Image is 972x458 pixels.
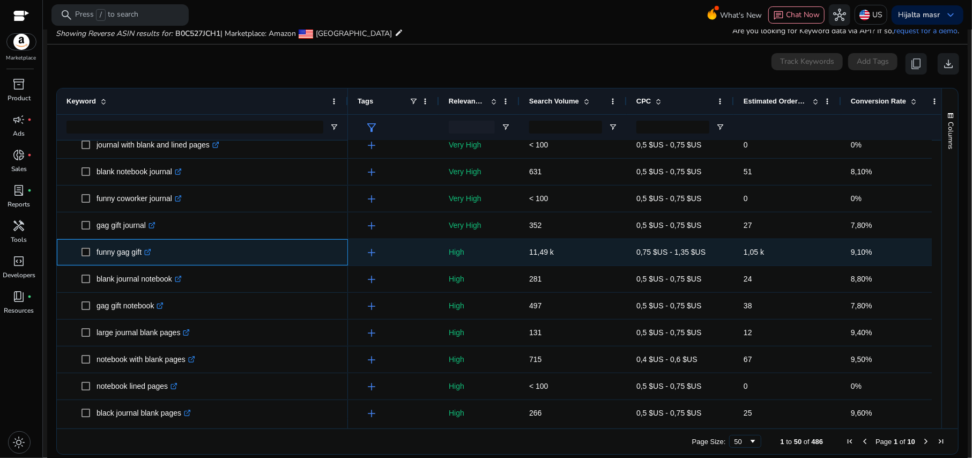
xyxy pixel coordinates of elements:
span: light_mode [13,436,26,449]
p: funny coworker journal [97,188,182,210]
span: 27 [744,221,752,230]
span: 486 [812,438,823,446]
span: 8,80% [851,275,872,283]
span: [GEOGRAPHIC_DATA] [316,28,392,39]
span: donut_small [13,149,26,161]
span: 67 [744,355,752,364]
span: Search Volume [529,97,579,105]
span: add [365,380,378,393]
span: add [365,193,378,205]
b: jalta masr [906,10,940,20]
span: Estimated Orders/Month [744,97,808,105]
p: High [449,349,510,371]
p: Sales [11,164,27,174]
span: 0,5 $US - 0,75 $US [636,409,701,417]
span: < 100 [529,194,548,203]
p: Marketplace [6,54,36,62]
span: 352 [529,221,541,230]
span: add [365,327,378,339]
span: 24 [744,275,752,283]
span: 0% [851,194,862,203]
span: < 100 [529,141,548,149]
p: Reports [8,200,31,209]
input: Search Volume Filter Input [529,121,602,134]
p: gag gift notebook [97,295,164,317]
span: filter_alt [365,121,378,134]
div: Previous Page [860,437,869,446]
span: 0,5 $US - 0,75 $US [636,167,701,176]
span: Tags [358,97,373,105]
span: / [96,9,106,21]
p: blank notebook journal [97,161,182,183]
span: fiber_manual_record [28,294,32,299]
span: 9,60% [851,409,872,417]
span: 0,75 $US - 1,35 $US [636,248,706,256]
input: Keyword Filter Input [66,121,323,134]
span: 0,5 $US - 0,75 $US [636,301,701,310]
span: Columns [946,122,955,149]
span: 10 [908,438,915,446]
p: Product [8,93,31,103]
span: CPC [636,97,651,105]
button: chatChat Now [768,6,825,24]
p: gag gift journal [97,215,155,237]
span: add [365,300,378,313]
span: fiber_manual_record [28,188,32,193]
p: High [449,375,510,397]
p: notebook lined pages [97,375,177,397]
p: Resources [4,306,34,315]
span: keyboard_arrow_down [944,9,957,21]
span: add [365,166,378,179]
button: Open Filter Menu [609,123,617,131]
button: Open Filter Menu [501,123,510,131]
span: 0% [851,141,862,149]
span: fiber_manual_record [28,117,32,122]
span: 0 [744,194,748,203]
span: 11,49 k [529,248,554,256]
span: download [942,57,955,70]
span: chat [773,10,784,21]
span: to [786,438,792,446]
span: fiber_manual_record [28,153,32,157]
span: handyman [13,219,26,232]
div: Last Page [937,437,945,446]
span: 1,05 k [744,248,764,256]
span: hub [833,9,846,21]
span: add [365,353,378,366]
span: 9,40% [851,328,872,337]
p: blank journal notebook [97,268,182,290]
span: 25 [744,409,752,417]
div: First Page [845,437,854,446]
p: Tools [11,235,27,245]
span: 0,5 $US - 0,75 $US [636,141,701,149]
span: | Marketplace: Amazon [220,28,296,39]
span: 131 [529,328,541,337]
span: Keyword [66,97,96,105]
p: Very High [449,188,510,210]
p: High [449,295,510,317]
div: 50 [734,438,749,446]
span: 7,80% [851,221,872,230]
p: Developers [3,270,35,280]
div: Next Page [922,437,930,446]
span: 281 [529,275,541,283]
p: notebook with blank pages [97,349,195,371]
span: 0,5 $US - 0,75 $US [636,328,701,337]
p: black journal blank pages [97,402,191,424]
span: book_4 [13,290,26,303]
img: us.svg [859,10,870,20]
span: 50 [794,438,802,446]
p: High [449,402,510,424]
span: of [900,438,906,446]
span: 1 [894,438,897,446]
button: hub [829,4,850,26]
p: journal with blank and lined pages [97,134,219,156]
span: add [365,219,378,232]
span: 0,5 $US - 0,75 $US [636,194,701,203]
span: 1 [781,438,784,446]
span: 9,10% [851,248,872,256]
span: code_blocks [13,255,26,268]
span: 0,5 $US - 0,75 $US [636,221,701,230]
p: High [449,268,510,290]
p: US [872,5,882,24]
